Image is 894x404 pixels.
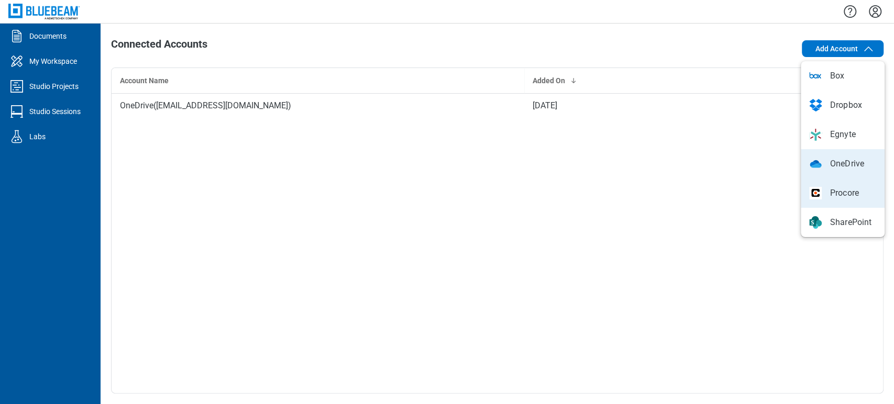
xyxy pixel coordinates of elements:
svg: Documents [8,28,25,44]
div: Account Name [120,75,516,86]
svg: Studio Projects [8,78,25,95]
div: My Workspace [29,56,77,66]
div: Studio Sessions [29,106,81,117]
span: Dropbox [822,99,862,111]
svg: Studio Sessions [8,103,25,120]
svg: My Workspace [8,53,25,70]
td: OneDrive ( [EMAIL_ADDRESS][DOMAIN_NAME] ) [112,93,524,118]
div: Added On [533,75,824,86]
ul: Add Account [801,61,885,237]
button: Add Account [802,40,884,57]
span: OneDrive [822,158,864,170]
span: Egnyte [822,129,856,140]
div: Studio Projects [29,81,79,92]
td: [DATE] [524,93,833,118]
h1: Connected Accounts [111,38,207,55]
div: Labs [29,131,46,142]
span: Procore [822,187,859,199]
span: Box [822,70,844,82]
span: Add Account [815,43,858,54]
img: Bluebeam, Inc. [8,4,80,19]
svg: Labs [8,128,25,145]
div: Documents [29,31,67,41]
span: SharePoint [822,217,872,228]
table: bb-data-table [112,68,883,118]
button: Settings [867,3,884,20]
